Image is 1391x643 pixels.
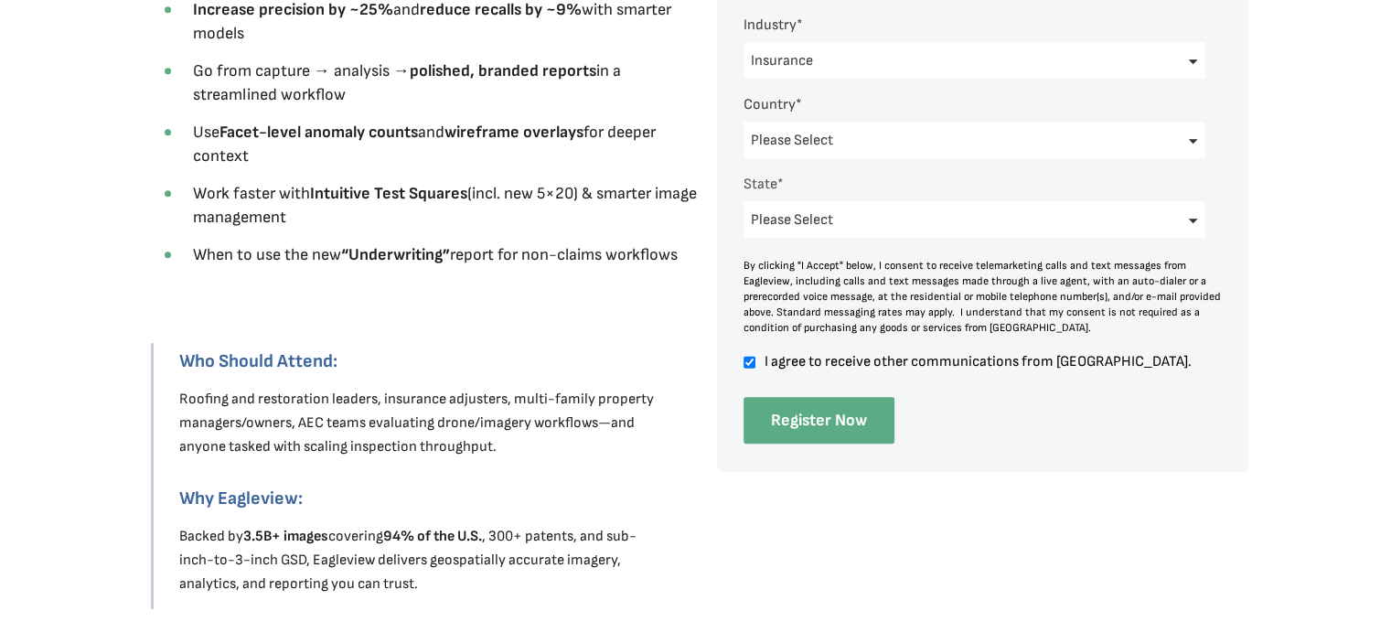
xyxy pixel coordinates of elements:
input: Register Now [744,397,894,444]
span: Backed by covering , 300+ patents, and sub-inch-to-3-inch GSD, Eagleview delivers geospatially ac... [179,528,637,593]
strong: Intuitive Test Squares [310,184,467,203]
strong: Facet-level anomaly counts [219,123,418,142]
div: By clicking "I Accept" below, I consent to receive telemarketing calls and text messages from Eag... [744,258,1223,336]
strong: “Underwriting” [341,245,450,264]
strong: 3.5B+ images [243,528,328,545]
strong: 94% of the U.S. [383,528,482,545]
strong: wireframe overlays [444,123,583,142]
strong: Who Should Attend: [179,350,337,372]
strong: polished, branded reports [410,61,596,80]
input: I agree to receive other communications from [GEOGRAPHIC_DATA]. [744,354,755,370]
span: When to use the new report for non-claims workflows [193,245,678,264]
strong: Why Eagleview: [179,488,303,509]
span: Country [744,96,796,113]
span: Roofing and restoration leaders, insurance adjusters, multi-family property managers/owners, AEC ... [179,391,654,455]
span: Use and for deeper context [193,123,656,166]
span: I agree to receive other communications from [GEOGRAPHIC_DATA]. [762,354,1215,370]
span: Work faster with (incl. new 5×20) & smarter image management [193,184,697,227]
span: Industry [744,16,797,34]
span: Go from capture → analysis → in a streamlined workflow [193,61,621,104]
span: State [744,176,777,193]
